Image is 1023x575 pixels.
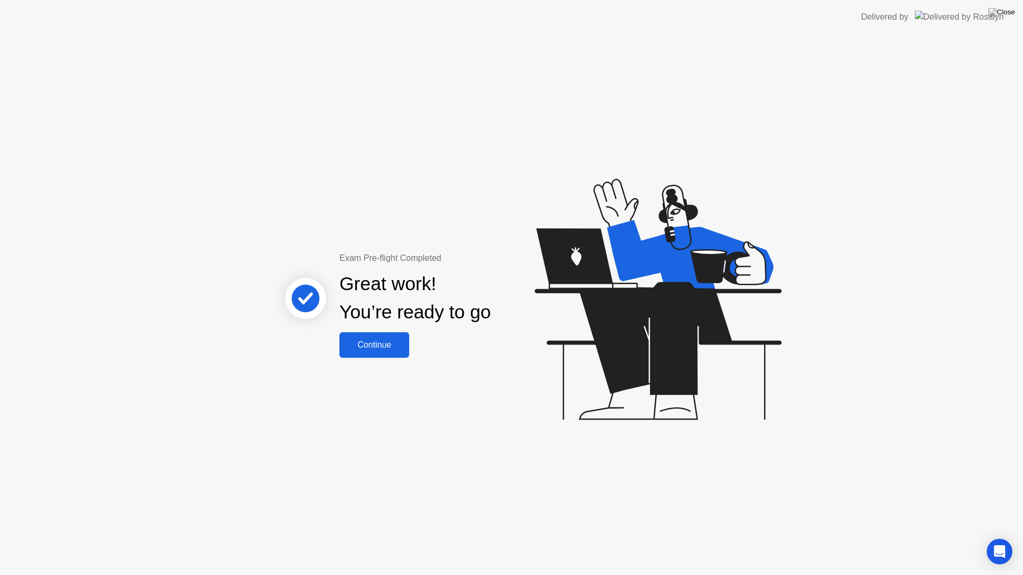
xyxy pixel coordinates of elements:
img: Delivered by Rosalyn [915,11,1004,23]
div: Open Intercom Messenger [987,539,1012,564]
img: Close [988,8,1015,17]
div: Great work! You’re ready to go [339,270,491,326]
div: Exam Pre-flight Completed [339,252,559,265]
div: Continue [343,340,406,350]
div: Delivered by [861,11,908,23]
button: Continue [339,332,409,358]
